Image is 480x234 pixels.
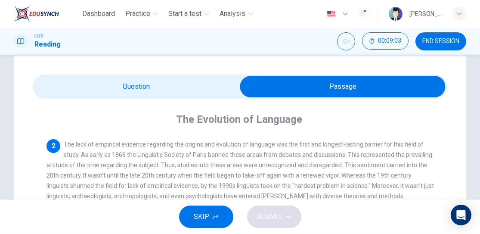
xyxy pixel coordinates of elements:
button: END SESSION [415,32,466,50]
button: Dashboard [79,6,118,22]
span: SKIP [194,211,210,223]
span: Dashboard [82,9,115,19]
span: Start a test [168,9,201,19]
img: en [326,11,337,17]
span: Analysis [220,9,245,19]
span: CEFR [34,33,43,39]
button: Practice [122,6,161,22]
div: Hide [362,32,409,50]
div: [PERSON_NAME] [409,9,442,19]
div: Unmute [337,32,355,50]
button: 00:09:03 [362,32,409,50]
button: SKIP [179,206,233,228]
h4: The Evolution of Language [176,112,302,126]
span: 00:09:03 [378,37,401,44]
button: Start a test [165,6,213,22]
button: Analysis [216,6,257,22]
a: EduSynch logo [14,5,79,22]
div: Open Intercom Messenger [451,205,471,225]
span: Practice [125,9,150,19]
span: END SESSION [422,38,459,45]
h1: Reading [34,39,61,50]
img: Profile picture [389,7,403,21]
span: The lack of empirical evidence regarding the origins and evolution of language was the first and ... [46,141,434,200]
img: EduSynch logo [14,5,59,22]
div: 2 [46,139,60,153]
